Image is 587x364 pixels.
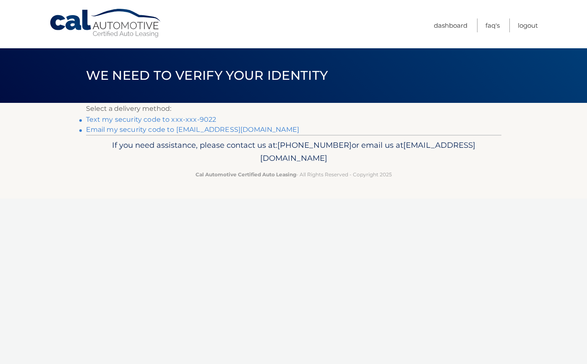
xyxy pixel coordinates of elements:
[91,139,496,165] p: If you need assistance, please contact us at: or email us at
[91,170,496,179] p: - All Rights Reserved - Copyright 2025
[485,18,500,32] a: FAQ's
[518,18,538,32] a: Logout
[86,68,328,83] span: We need to verify your identity
[49,8,162,38] a: Cal Automotive
[86,115,217,123] a: Text my security code to xxx-xxx-9022
[86,126,300,134] a: Email my security code to [EMAIL_ADDRESS][DOMAIN_NAME]
[434,18,467,32] a: Dashboard
[196,171,296,178] strong: Cal Automotive Certified Auto Leasing
[277,140,352,150] span: [PHONE_NUMBER]
[86,103,501,115] p: Select a delivery method:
